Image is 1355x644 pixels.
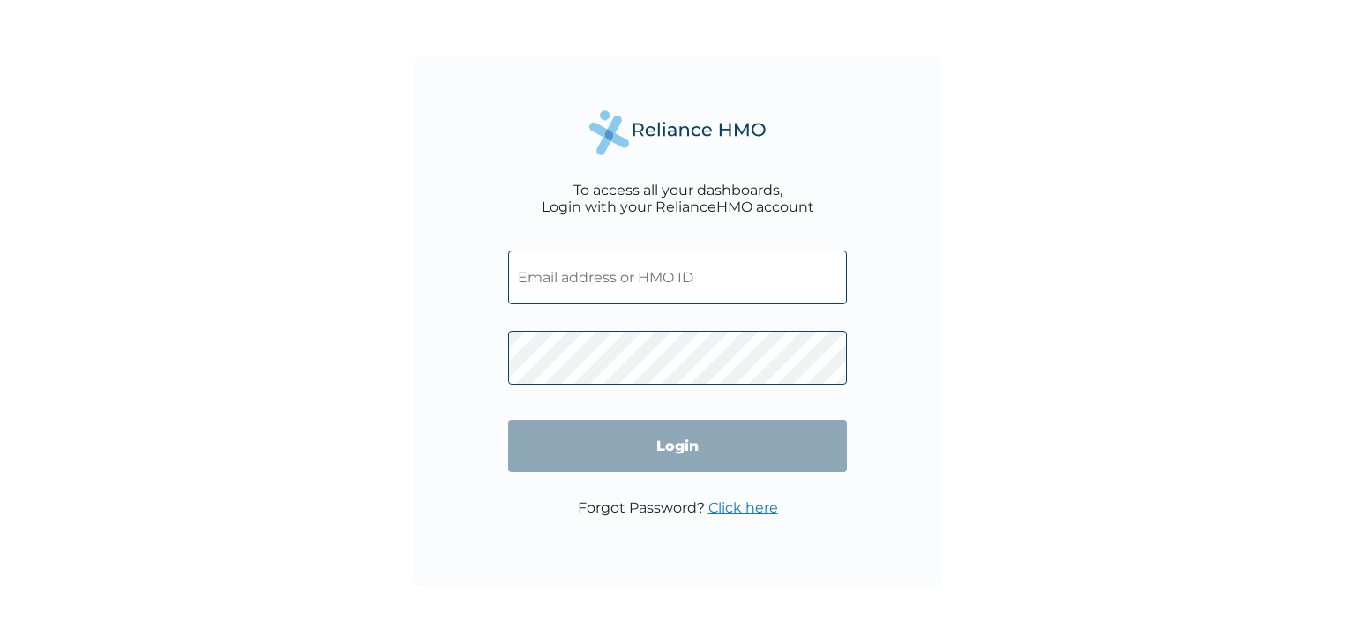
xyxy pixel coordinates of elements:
[508,251,847,304] input: Email address or HMO ID
[542,182,814,215] div: To access all your dashboards, Login with your RelianceHMO account
[508,420,847,472] input: Login
[589,110,766,155] img: Reliance Health's Logo
[578,499,778,516] p: Forgot Password?
[708,499,778,516] a: Click here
